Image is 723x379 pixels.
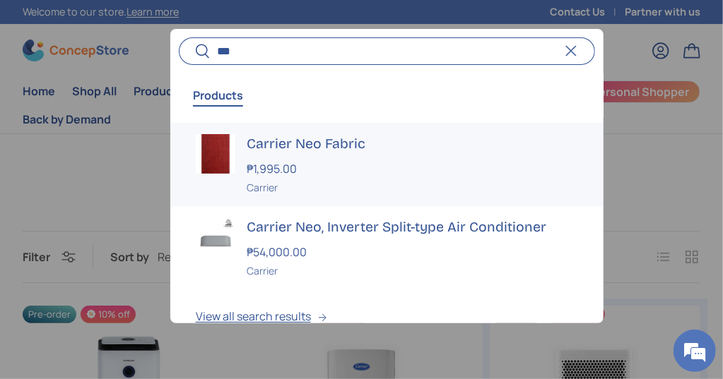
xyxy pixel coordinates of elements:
[170,206,604,289] a: Carrier Neo, Inverter Split-type Air Conditioner ₱54,000.00 Carrier
[247,263,579,278] div: Carrier
[247,244,310,260] strong: ₱54,000.00
[247,180,579,195] div: Carrier
[196,134,235,174] img: carrier-neo-fabric-garnet-red-full-view-concepstore
[170,289,604,349] button: View all search results
[247,161,300,176] strong: ₱1,995.00
[247,134,579,153] h3: Carrier Neo Fabric
[247,217,579,236] h3: Carrier Neo, Inverter Split-type Air Conditioner
[193,79,243,112] button: Products
[170,123,604,206] a: carrier-neo-fabric-garnet-red-full-view-concepstore Carrier Neo Fabric ₱1,995.00 Carrier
